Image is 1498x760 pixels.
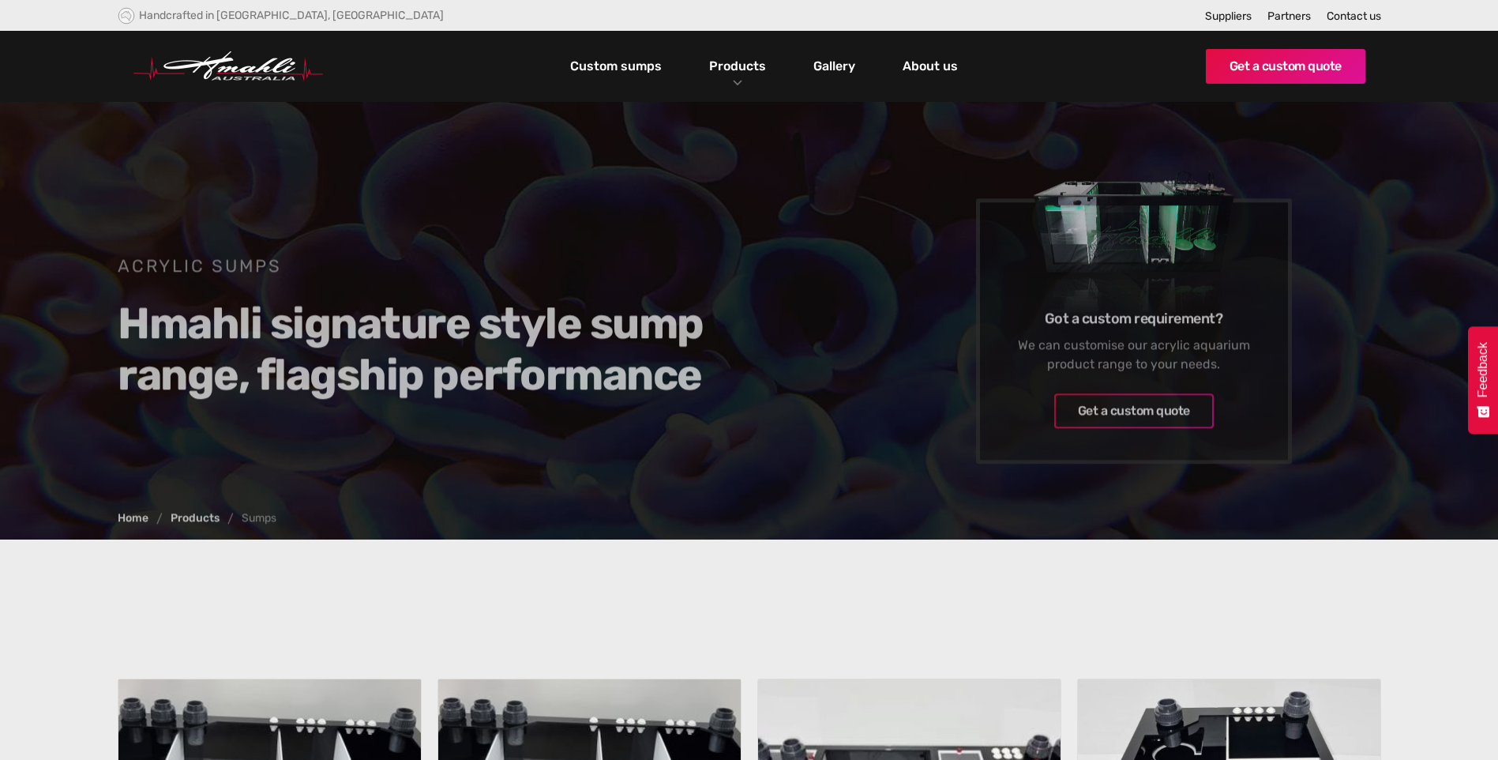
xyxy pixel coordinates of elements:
[566,53,666,80] a: Custom sumps
[1053,394,1213,429] a: Get a custom quote
[133,51,323,81] img: Hmahli Australia Logo
[1077,402,1189,421] div: Get a custom quote
[899,53,962,80] a: About us
[118,298,726,401] h2: Hmahli signature style sump range, flagship performance
[133,51,323,81] a: home
[1206,49,1365,84] a: Get a custom quote
[1327,9,1381,23] a: Contact us
[809,53,859,80] a: Gallery
[1476,342,1490,397] span: Feedback
[697,31,778,102] div: Products
[1205,9,1252,23] a: Suppliers
[118,514,148,525] a: Home
[118,254,726,278] h1: Acrylic Sumps
[1468,326,1498,434] button: Feedback - Show survey
[171,514,220,525] a: Products
[242,514,276,525] div: Sumps
[1003,123,1263,356] img: Sumps
[1267,9,1311,23] a: Partners
[1003,337,1263,374] div: We can customise our acrylic aquarium product range to your needs.
[139,9,444,22] div: Handcrafted in [GEOGRAPHIC_DATA], [GEOGRAPHIC_DATA]
[705,55,770,77] a: Products
[1003,310,1263,329] h6: Got a custom requirement?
